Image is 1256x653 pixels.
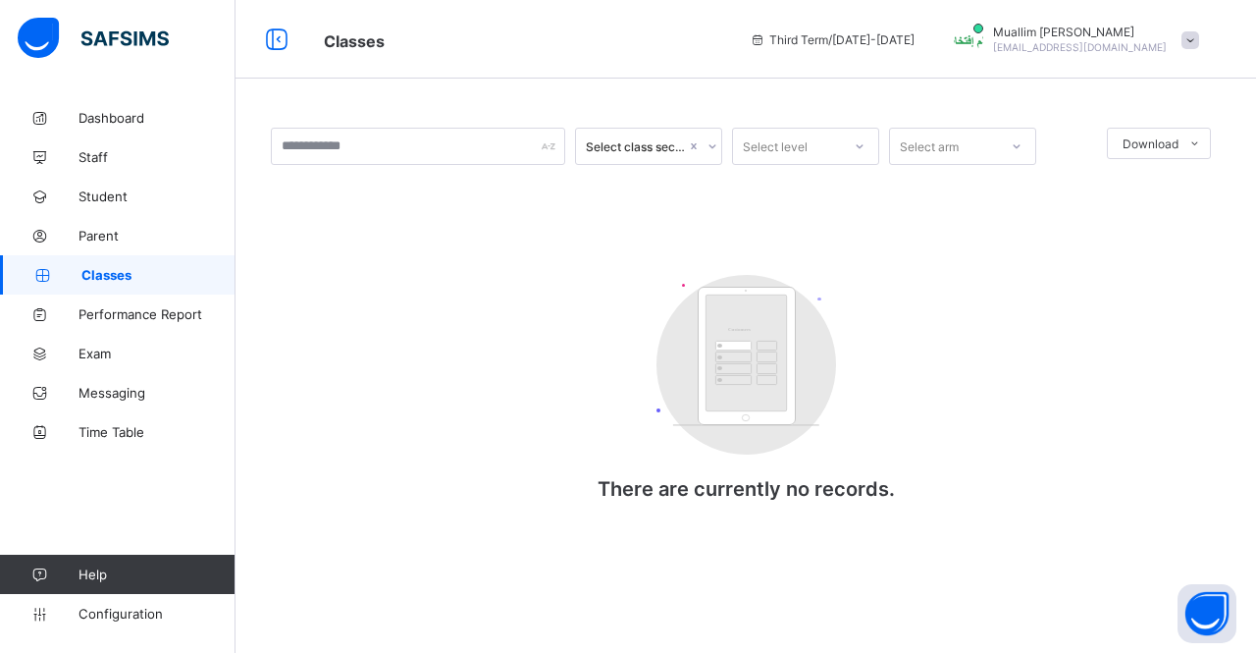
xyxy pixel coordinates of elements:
[81,267,235,283] span: Classes
[750,32,915,47] span: session/term information
[78,424,235,440] span: Time Table
[78,606,235,622] span: Configuration
[78,189,235,204] span: Student
[934,24,1209,56] div: MuallimIftekhar
[993,25,1167,39] span: Muallim [PERSON_NAME]
[993,41,1167,53] span: [EMAIL_ADDRESS][DOMAIN_NAME]
[900,128,959,165] div: Select arm
[586,139,686,154] div: Select class section
[78,385,235,401] span: Messaging
[78,306,235,322] span: Performance Report
[549,255,942,540] div: There are currently no records.
[1177,584,1236,643] button: Open asap
[728,327,751,332] tspan: Customers
[549,477,942,501] p: There are currently no records.
[78,149,235,165] span: Staff
[78,228,235,244] span: Parent
[324,31,385,51] span: Classes
[78,110,235,126] span: Dashboard
[1123,136,1178,151] span: Download
[18,18,169,59] img: safsims
[743,128,808,165] div: Select level
[78,346,235,361] span: Exam
[78,567,235,582] span: Help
